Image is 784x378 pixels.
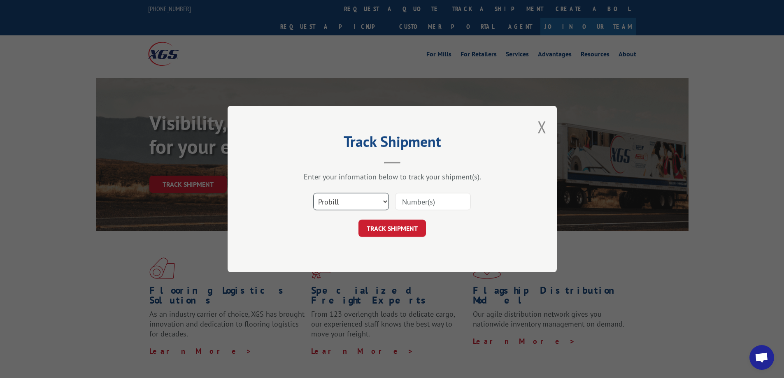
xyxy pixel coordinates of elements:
[749,345,774,370] div: Open chat
[269,172,516,181] div: Enter your information below to track your shipment(s).
[358,220,426,237] button: TRACK SHIPMENT
[395,193,471,210] input: Number(s)
[537,116,547,138] button: Close modal
[269,136,516,151] h2: Track Shipment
